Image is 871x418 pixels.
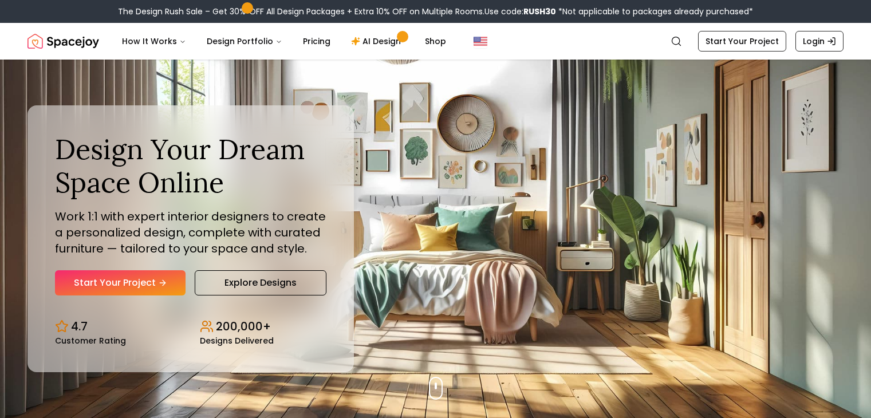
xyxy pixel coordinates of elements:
button: How It Works [113,30,195,53]
button: Design Portfolio [198,30,291,53]
img: Spacejoy Logo [27,30,99,53]
small: Designs Delivered [200,337,274,345]
nav: Main [113,30,455,53]
span: Use code: [484,6,556,17]
a: AI Design [342,30,413,53]
a: Pricing [294,30,340,53]
b: RUSH30 [523,6,556,17]
a: Explore Designs [195,270,326,295]
p: 4.7 [71,318,88,334]
a: Start Your Project [55,270,186,295]
span: *Not applicable to packages already purchased* [556,6,753,17]
p: 200,000+ [216,318,271,334]
a: Shop [416,30,455,53]
img: United States [474,34,487,48]
a: Spacejoy [27,30,99,53]
small: Customer Rating [55,337,126,345]
div: The Design Rush Sale – Get 30% OFF All Design Packages + Extra 10% OFF on Multiple Rooms. [118,6,753,17]
div: Design stats [55,309,326,345]
h1: Design Your Dream Space Online [55,133,326,199]
a: Start Your Project [698,31,786,52]
nav: Global [27,23,844,60]
a: Login [795,31,844,52]
p: Work 1:1 with expert interior designers to create a personalized design, complete with curated fu... [55,208,326,257]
